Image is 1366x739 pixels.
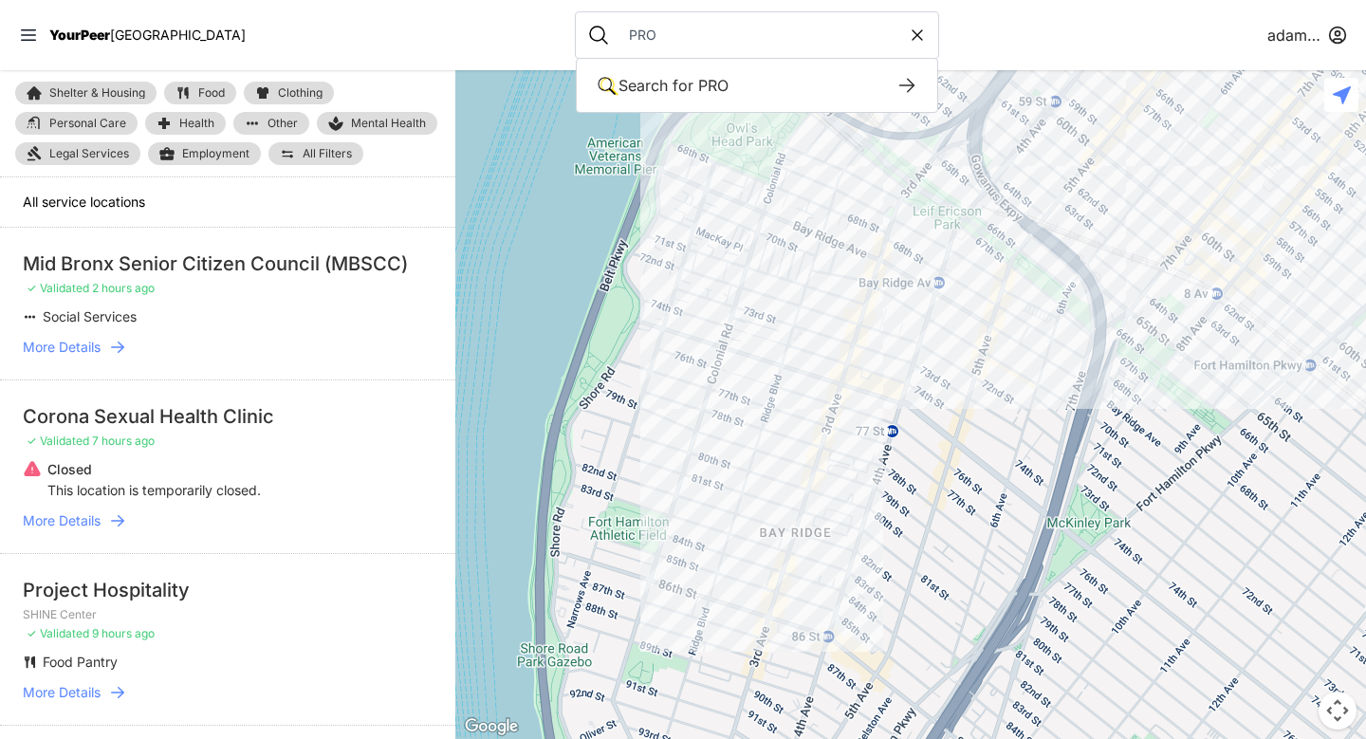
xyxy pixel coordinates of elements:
[460,714,523,739] img: Google
[268,118,298,129] span: Other
[698,76,729,95] span: PRO
[47,460,261,479] p: Closed
[351,116,426,131] span: Mental Health
[49,29,246,41] a: YourPeer[GEOGRAPHIC_DATA]
[317,112,437,135] a: Mental Health
[303,148,352,159] span: All Filters
[23,338,101,357] span: More Details
[47,481,261,500] p: This location is temporarily closed.
[27,434,89,448] span: ✓ Validated
[23,194,145,210] span: All service locations
[618,26,908,45] input: Search
[15,112,138,135] a: Personal Care
[618,76,693,95] span: Search for
[1319,692,1357,730] button: Map camera controls
[460,714,523,739] a: Open this area in Google Maps (opens a new window)
[49,146,129,161] span: Legal Services
[23,338,433,357] a: More Details
[244,82,334,104] a: Clothing
[1267,24,1320,46] span: adamabard
[92,434,155,448] span: 7 hours ago
[92,281,155,295] span: 2 hours ago
[233,112,309,135] a: Other
[49,87,145,99] span: Shelter & Housing
[23,607,433,622] p: SHINE Center
[164,82,236,104] a: Food
[110,27,246,43] span: [GEOGRAPHIC_DATA]
[49,27,110,43] span: YourPeer
[23,577,433,603] div: Project Hospitality
[49,118,126,129] span: Personal Care
[145,112,226,135] a: Health
[43,654,118,670] span: Food Pantry
[15,142,140,165] a: Legal Services
[15,82,157,104] a: Shelter & Housing
[23,250,433,277] div: Mid Bronx Senior Citizen Council (MBSCC)
[182,146,249,161] span: Employment
[268,142,363,165] a: All Filters
[23,683,433,702] a: More Details
[27,281,89,295] span: ✓ Validated
[148,142,261,165] a: Employment
[23,511,101,530] span: More Details
[1267,24,1347,46] button: adamabard
[198,87,225,99] span: Food
[179,118,214,129] span: Health
[23,403,433,430] div: Corona Sexual Health Clinic
[23,683,101,702] span: More Details
[27,626,89,640] span: ✓ Validated
[23,511,433,530] a: More Details
[43,308,137,324] span: Social Services
[278,87,323,99] span: Clothing
[92,626,155,640] span: 9 hours ago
